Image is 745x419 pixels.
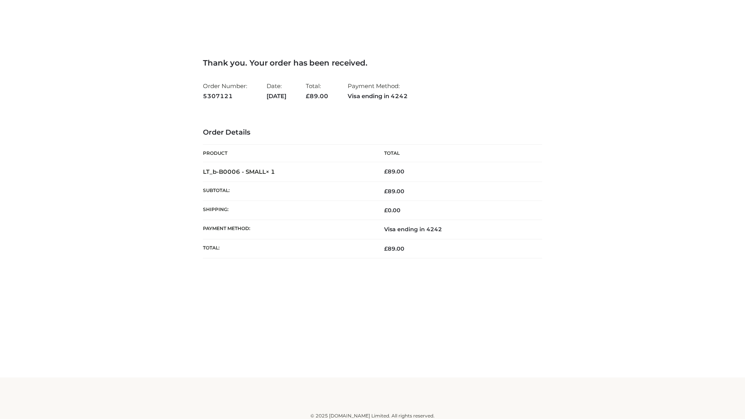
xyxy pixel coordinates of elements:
span: £ [306,92,310,100]
bdi: 89.00 [384,168,404,175]
th: Payment method: [203,220,372,239]
span: £ [384,188,388,195]
li: Payment Method: [348,79,408,103]
span: 89.00 [384,188,404,195]
span: 89.00 [306,92,328,100]
span: £ [384,207,388,214]
h3: Thank you. Your order has been received. [203,58,542,68]
th: Total: [203,239,372,258]
strong: 5307121 [203,91,247,101]
span: 89.00 [384,245,404,252]
strong: × 1 [266,168,275,175]
h3: Order Details [203,128,542,137]
strong: [DATE] [267,91,286,101]
th: Shipping: [203,201,372,220]
span: £ [384,168,388,175]
td: Visa ending in 4242 [372,220,542,239]
bdi: 0.00 [384,207,400,214]
span: £ [384,245,388,252]
strong: LT_b-B0006 - SMALL [203,168,275,175]
li: Date: [267,79,286,103]
th: Total [372,145,542,162]
li: Order Number: [203,79,247,103]
th: Product [203,145,372,162]
th: Subtotal: [203,182,372,201]
li: Total: [306,79,328,103]
strong: Visa ending in 4242 [348,91,408,101]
